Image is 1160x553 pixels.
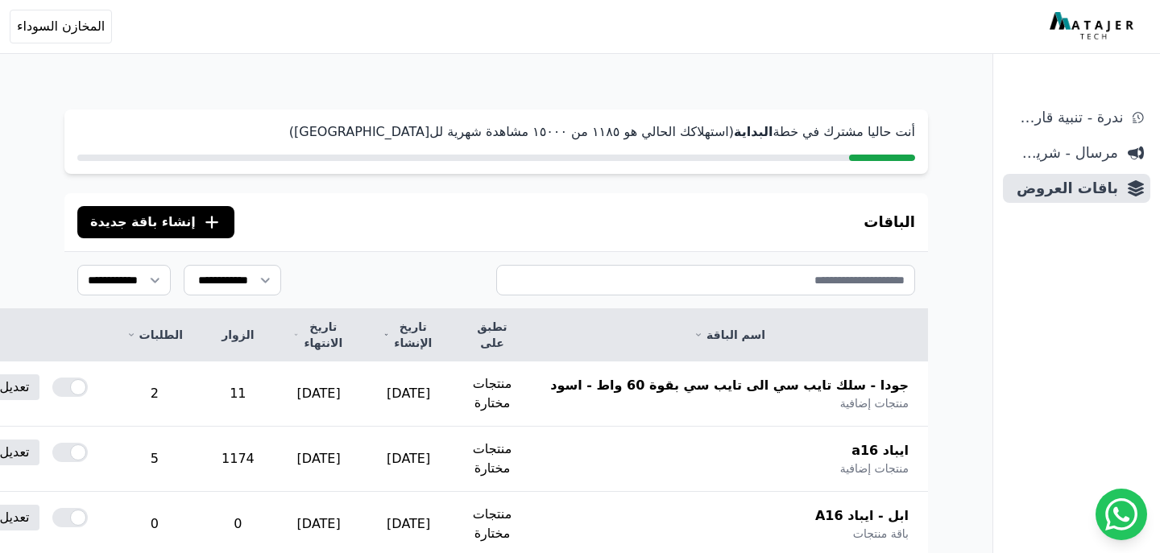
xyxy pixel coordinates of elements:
[126,327,183,343] a: الطلبات
[77,206,234,238] button: إنشاء باقة جديدة
[202,361,274,427] td: 11
[1009,142,1118,164] span: مرسال - شريط دعاية
[274,427,364,492] td: [DATE]
[1050,12,1137,41] img: MatajerTech Logo
[293,319,345,351] a: تاريخ الانتهاء
[840,460,909,477] span: منتجات إضافية
[1009,177,1118,200] span: باقات العروض
[734,124,773,139] strong: البداية
[1009,106,1123,129] span: ندرة - تنبية قارب علي النفاذ
[550,327,909,343] a: اسم الباقة
[840,395,909,411] span: منتجات إضافية
[10,10,112,43] button: المخازن السوداء
[454,427,532,492] td: منتجات مختارة
[107,427,202,492] td: 5
[851,441,909,460] span: ايباد a16
[864,211,915,233] h3: الباقات
[202,309,274,361] th: الزوار
[77,122,915,142] p: أنت حاليا مشترك في خطة (استهلاكك الحالي هو ١١٨٥ من ١٥۰۰۰ مشاهدة شهرية لل[GEOGRAPHIC_DATA])
[274,361,364,427] td: [DATE]
[107,361,202,427] td: 2
[550,376,909,395] span: جودا - سلك تايب سي الى تايب سي بقوة 60 واط - اسود
[364,361,454,427] td: [DATE]
[364,427,454,492] td: [DATE]
[815,506,909,526] span: ابل - ايباد A16
[90,213,196,232] span: إنشاء باقة جديدة
[853,526,909,542] span: باقة منتجات
[383,319,434,351] a: تاريخ الإنشاء
[454,309,532,361] th: تطبق على
[17,17,105,36] span: المخازن السوداء
[202,427,274,492] td: 1174
[454,361,532,427] td: منتجات مختارة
